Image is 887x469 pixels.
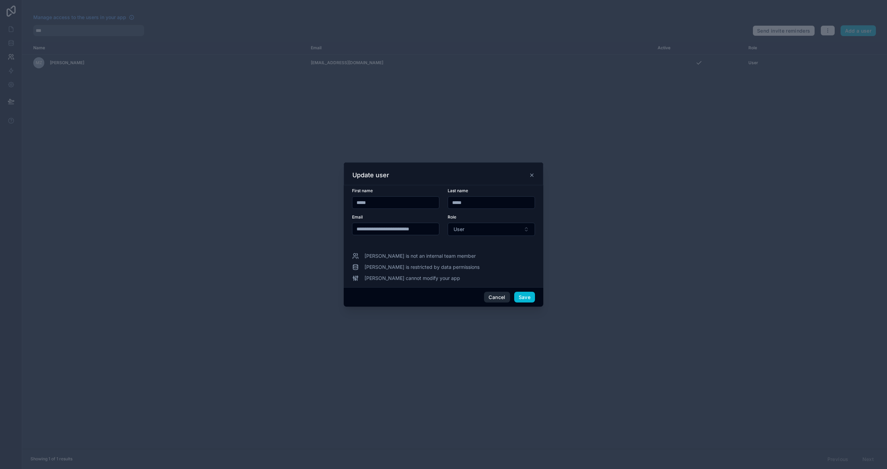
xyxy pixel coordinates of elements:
span: User [454,226,464,233]
button: Cancel [484,292,510,303]
span: First name [352,188,373,193]
span: Email [352,214,363,220]
span: [PERSON_NAME] is restricted by data permissions [365,264,480,271]
button: Select Button [448,223,535,236]
span: Last name [448,188,468,193]
span: [PERSON_NAME] cannot modify your app [365,275,460,282]
span: [PERSON_NAME] is not an internal team member [365,253,476,259]
h3: Update user [352,171,389,179]
span: Role [448,214,456,220]
button: Save [514,292,535,303]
